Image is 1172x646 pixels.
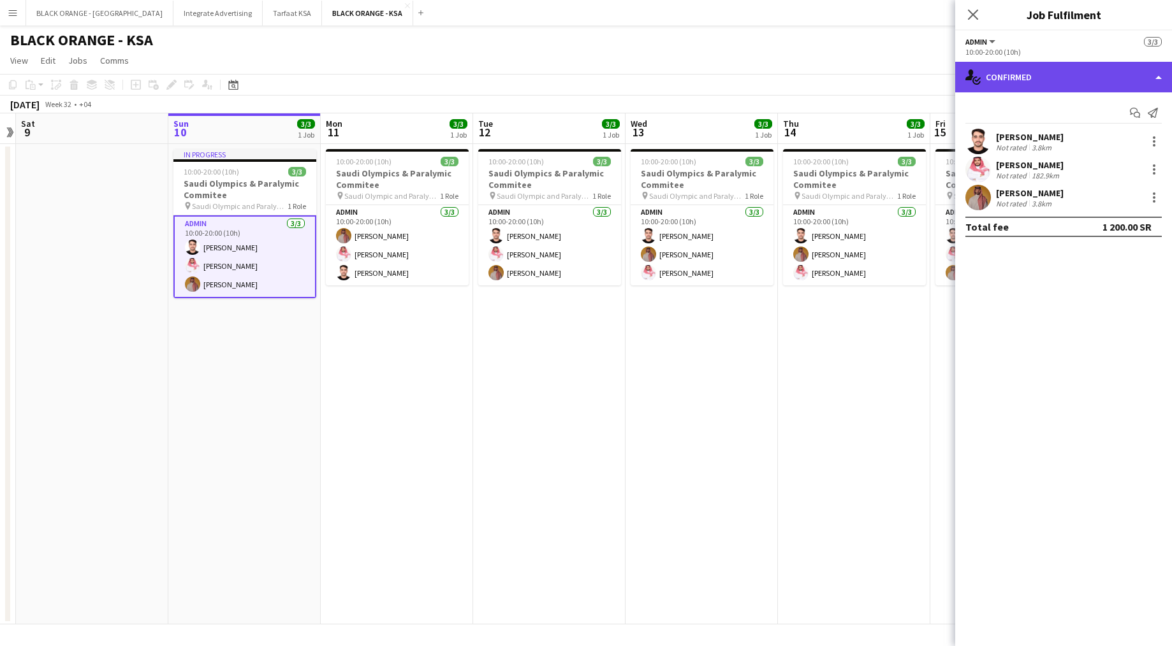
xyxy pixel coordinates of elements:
[440,191,458,201] span: 1 Role
[649,191,745,201] span: Saudi Olympic and Paralympic committee
[996,199,1029,208] div: Not rated
[631,205,773,285] app-card-role: Admin3/310:00-20:00 (10h)[PERSON_NAME][PERSON_NAME][PERSON_NAME]
[326,205,469,285] app-card-role: Admin3/310:00-20:00 (10h)[PERSON_NAME][PERSON_NAME][PERSON_NAME]
[631,168,773,190] h3: Saudi Olympics & Paralymic Commitee
[10,55,28,66] span: View
[935,168,1078,190] h3: Saudi Olympics & Paralymic Commitee
[602,119,620,129] span: 3/3
[965,37,987,47] span: Admin
[1029,199,1054,208] div: 3.8km
[497,191,592,201] span: Saudi Olympic and Paralympic committee
[755,130,772,140] div: 1 Job
[172,125,189,140] span: 10
[631,118,647,129] span: Wed
[192,201,288,211] span: Saudi Olympic and Paralympic committee
[745,157,763,166] span: 3/3
[478,118,493,129] span: Tue
[996,159,1064,171] div: [PERSON_NAME]
[10,31,153,50] h1: BLACK ORANGE - KSA
[935,118,946,129] span: Fri
[603,130,619,140] div: 1 Job
[36,52,61,69] a: Edit
[781,125,799,140] span: 14
[450,119,467,129] span: 3/3
[441,157,458,166] span: 3/3
[478,149,621,285] app-job-card: 10:00-20:00 (10h)3/3Saudi Olympics & Paralymic Commitee Saudi Olympic and Paralympic committee1 R...
[450,130,467,140] div: 1 Job
[42,99,74,109] span: Week 32
[641,157,696,166] span: 10:00-20:00 (10h)
[63,52,92,69] a: Jobs
[173,149,316,298] app-job-card: In progress10:00-20:00 (10h)3/3Saudi Olympics & Paralymic Commitee Saudi Olympic and Paralympic c...
[100,55,129,66] span: Comms
[898,157,916,166] span: 3/3
[934,125,946,140] span: 15
[173,149,316,159] div: In progress
[754,119,772,129] span: 3/3
[263,1,322,25] button: Tarfaat KSA
[184,167,239,176] span: 10:00-20:00 (10h)
[288,201,306,211] span: 1 Role
[897,191,916,201] span: 1 Role
[476,125,493,140] span: 12
[965,37,997,47] button: Admin
[10,98,40,111] div: [DATE]
[21,118,35,129] span: Sat
[996,171,1029,180] div: Not rated
[19,125,35,140] span: 9
[173,1,263,25] button: Integrate Advertising
[631,149,773,285] app-job-card: 10:00-20:00 (10h)3/3Saudi Olympics & Paralymic Commitee Saudi Olympic and Paralympic committee1 R...
[488,157,544,166] span: 10:00-20:00 (10h)
[907,119,925,129] span: 3/3
[173,118,189,129] span: Sun
[593,157,611,166] span: 3/3
[965,47,1162,57] div: 10:00-20:00 (10h)
[783,118,799,129] span: Thu
[288,167,306,176] span: 3/3
[907,130,924,140] div: 1 Job
[965,220,1009,233] div: Total fee
[326,149,469,285] app-job-card: 10:00-20:00 (10h)3/3Saudi Olympics & Paralymic Commitee Saudi Olympic and Paralympic committee1 R...
[955,62,1172,92] div: Confirmed
[793,157,849,166] span: 10:00-20:00 (10h)
[935,205,1078,285] app-card-role: Admin3/310:00-20:00 (10h)[PERSON_NAME][PERSON_NAME][PERSON_NAME]
[1144,37,1162,47] span: 3/3
[298,130,314,140] div: 1 Job
[326,168,469,190] h3: Saudi Olympics & Paralymic Commitee
[478,205,621,285] app-card-role: Admin3/310:00-20:00 (10h)[PERSON_NAME][PERSON_NAME][PERSON_NAME]
[1102,220,1152,233] div: 1 200.00 SR
[1029,143,1054,152] div: 3.8km
[1029,171,1062,180] div: 182.9km
[783,168,926,190] h3: Saudi Olympics & Paralymic Commitee
[745,191,763,201] span: 1 Role
[79,99,91,109] div: +04
[173,178,316,201] h3: Saudi Olympics & Paralymic Commitee
[41,55,55,66] span: Edit
[996,143,1029,152] div: Not rated
[478,168,621,190] h3: Saudi Olympics & Paralymic Commitee
[996,187,1064,199] div: [PERSON_NAME]
[783,205,926,285] app-card-role: Admin3/310:00-20:00 (10h)[PERSON_NAME][PERSON_NAME][PERSON_NAME]
[802,191,897,201] span: Saudi Olympic and Paralympic committee
[322,1,413,25] button: BLACK ORANGE - KSA
[68,55,87,66] span: Jobs
[26,1,173,25] button: BLACK ORANGE - [GEOGRAPHIC_DATA]
[326,118,342,129] span: Mon
[783,149,926,285] app-job-card: 10:00-20:00 (10h)3/3Saudi Olympics & Paralymic Commitee Saudi Olympic and Paralympic committee1 R...
[946,157,1001,166] span: 10:00-20:00 (10h)
[336,157,392,166] span: 10:00-20:00 (10h)
[935,149,1078,285] app-job-card: 10:00-20:00 (10h)3/3Saudi Olympics & Paralymic Commitee Saudi Olympic and Paralympic committee1 R...
[297,119,315,129] span: 3/3
[629,125,647,140] span: 13
[95,52,134,69] a: Comms
[955,6,1172,23] h3: Job Fulfilment
[173,215,316,298] app-card-role: Admin3/310:00-20:00 (10h)[PERSON_NAME][PERSON_NAME][PERSON_NAME]
[324,125,342,140] span: 11
[996,131,1064,143] div: [PERSON_NAME]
